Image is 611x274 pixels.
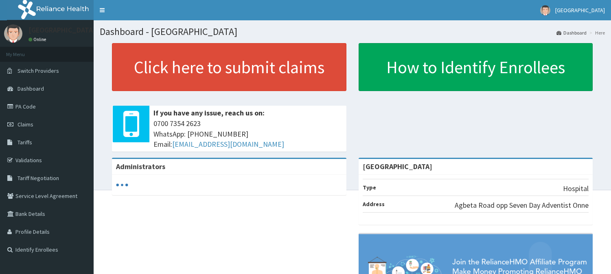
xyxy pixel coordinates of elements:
[153,118,342,150] span: 0700 7354 2623 WhatsApp: [PHONE_NUMBER] Email:
[563,183,589,194] p: Hospital
[363,162,432,171] strong: [GEOGRAPHIC_DATA]
[18,85,44,92] span: Dashboard
[153,108,265,117] b: If you have any issue, reach us on:
[112,43,346,91] a: Click here to submit claims
[18,139,32,146] span: Tariffs
[28,37,48,42] a: Online
[18,174,59,182] span: Tariff Negotiation
[587,29,605,36] li: Here
[363,200,385,208] b: Address
[4,24,22,43] img: User Image
[28,26,96,34] p: [GEOGRAPHIC_DATA]
[455,200,589,211] p: Agbeta Road opp Seven Day Adventist Onne
[172,139,284,149] a: [EMAIL_ADDRESS][DOMAIN_NAME]
[540,5,550,15] img: User Image
[359,43,593,91] a: How to Identify Enrollees
[100,26,605,37] h1: Dashboard - [GEOGRAPHIC_DATA]
[18,67,59,74] span: Switch Providers
[18,121,33,128] span: Claims
[116,162,165,171] b: Administrators
[116,179,128,191] svg: audio-loading
[363,184,376,191] b: Type
[555,7,605,14] span: [GEOGRAPHIC_DATA]
[556,29,587,36] a: Dashboard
